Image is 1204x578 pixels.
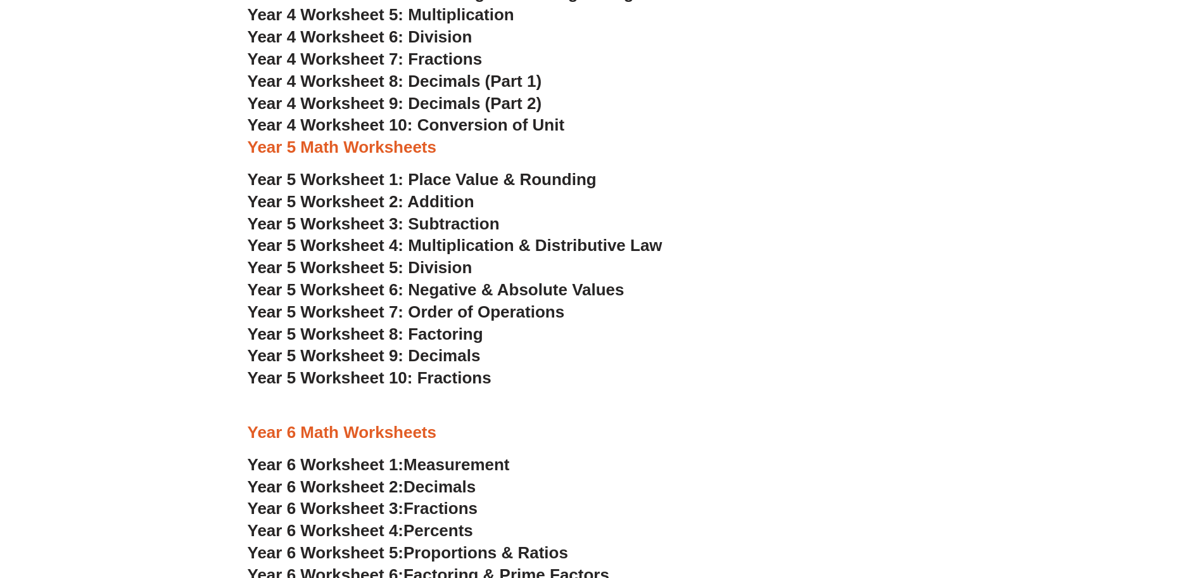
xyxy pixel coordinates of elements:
span: Decimals [403,477,476,496]
a: Year 5 Worksheet 8: Factoring [248,324,483,344]
span: Year 6 Worksheet 3: [248,499,404,518]
a: Year 4 Worksheet 7: Fractions [248,49,483,68]
a: Year 4 Worksheet 5: Multiplication [248,5,514,24]
a: Year 5 Worksheet 1: Place Value & Rounding [248,170,597,189]
a: Year 5 Worksheet 6: Negative & Absolute Values [248,280,624,299]
span: Fractions [403,499,478,518]
a: Year 5 Worksheet 3: Subtraction [248,214,500,233]
span: Percents [403,521,473,540]
h3: Year 6 Math Worksheets [248,422,957,444]
a: Year 6 Worksheet 1:Measurement [248,455,510,474]
a: Year 4 Worksheet 10: Conversion of Unit [248,115,565,134]
a: Year 4 Worksheet 6: Division [248,27,472,46]
a: Year 5 Worksheet 7: Order of Operations [248,302,565,321]
a: Year 5 Worksheet 5: Division [248,258,472,277]
a: Year 6 Worksheet 3:Fractions [248,499,478,518]
span: Year 6 Worksheet 5: [248,543,404,562]
span: Measurement [403,455,510,474]
a: Year 4 Worksheet 8: Decimals (Part 1) [248,72,542,91]
a: Year 5 Worksheet 10: Fractions [248,368,491,387]
a: Year 6 Worksheet 4:Percents [248,521,473,540]
a: Year 4 Worksheet 9: Decimals (Part 2) [248,94,542,113]
span: Year 6 Worksheet 1: [248,455,404,474]
a: Year 6 Worksheet 5:Proportions & Ratios [248,543,568,562]
iframe: Chat Widget [993,435,1204,578]
span: Proportions & Ratios [403,543,568,562]
a: Year 6 Worksheet 2:Decimals [248,477,476,496]
a: Year 5 Worksheet 9: Decimals [248,346,481,365]
span: Year 6 Worksheet 4: [248,521,404,540]
a: Year 5 Worksheet 4: Multiplication & Distributive Law [248,236,662,255]
h3: Year 5 Math Worksheets [248,137,957,158]
a: Year 5 Worksheet 2: Addition [248,192,474,211]
span: Year 6 Worksheet 2: [248,477,404,496]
